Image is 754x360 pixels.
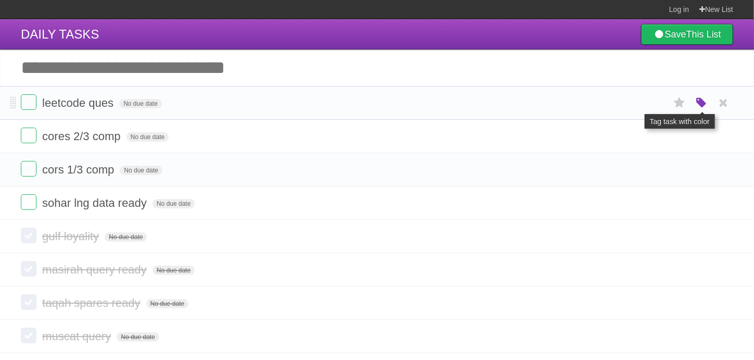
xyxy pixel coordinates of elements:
[21,228,36,243] label: Done
[670,94,689,111] label: Star task
[21,128,36,143] label: Done
[21,161,36,177] label: Done
[127,132,169,142] span: No due date
[42,130,123,143] span: cores 2/3 comp
[686,29,721,40] b: This List
[21,194,36,210] label: Done
[21,27,99,41] span: DAILY TASKS
[153,199,195,208] span: No due date
[42,163,117,176] span: cors 1/3 comp
[42,196,149,209] span: sohar lng data ready
[105,232,147,242] span: No due date
[21,261,36,277] label: Done
[117,332,159,342] span: No due date
[42,263,149,276] span: masirah query ready
[641,24,733,45] a: SaveThis List
[42,230,102,243] span: gulf loyality
[153,266,195,275] span: No due date
[21,94,36,110] label: Done
[21,328,36,343] label: Done
[42,296,143,309] span: taqah spares ready
[146,299,188,308] span: No due date
[119,99,161,108] span: No due date
[42,330,114,343] span: muscat query
[120,166,162,175] span: No due date
[42,96,116,109] span: leetcode ques
[21,294,36,310] label: Done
